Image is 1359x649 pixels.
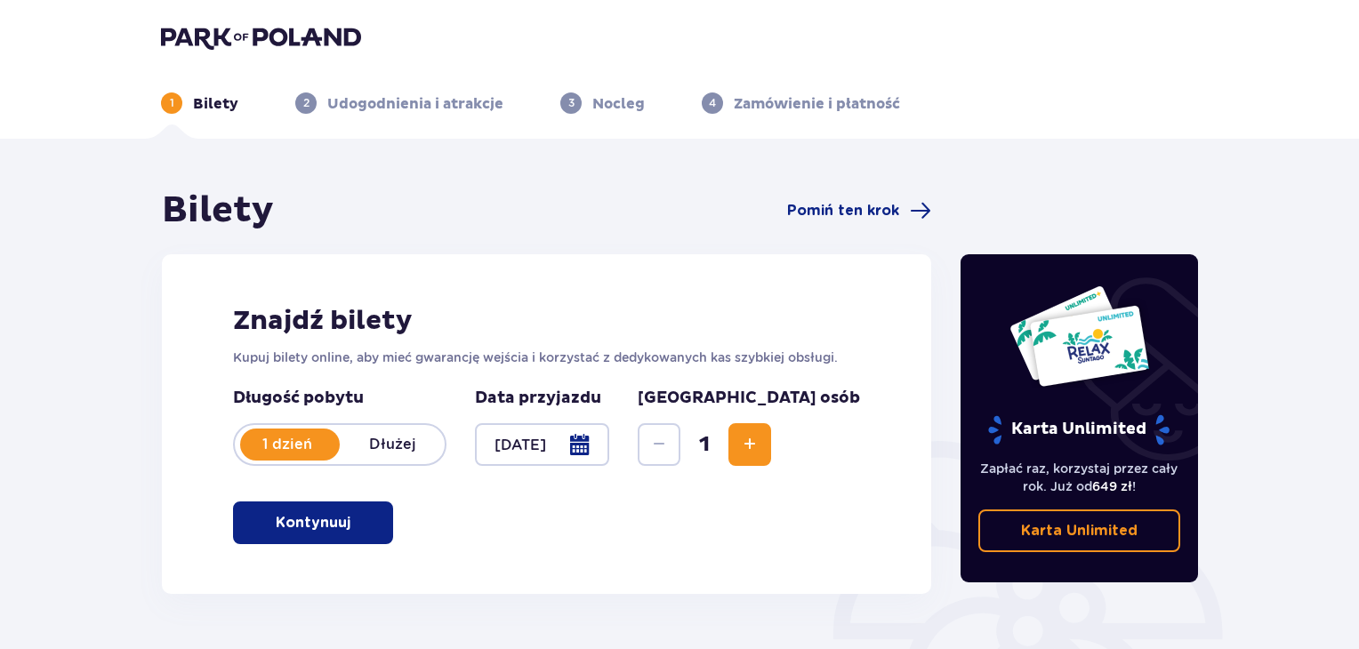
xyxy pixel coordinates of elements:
h1: Bilety [162,188,274,233]
p: Data przyjazdu [475,388,601,409]
p: 1 dzień [235,435,340,454]
p: 4 [709,95,716,111]
p: Dłużej [340,435,445,454]
p: Udogodnienia i atrakcje [327,94,503,114]
p: Karta Unlimited [986,414,1171,445]
p: 3 [568,95,575,111]
img: Park of Poland logo [161,25,361,50]
p: Zamówienie i płatność [734,94,900,114]
button: Kontynuuj [233,501,393,544]
h2: Znajdź bilety [233,304,860,338]
p: Nocleg [592,94,645,114]
p: [GEOGRAPHIC_DATA] osób [638,388,860,409]
p: Długość pobytu [233,388,446,409]
a: Pomiń ten krok [787,200,931,221]
p: Kupuj bilety online, aby mieć gwarancję wejścia i korzystać z dedykowanych kas szybkiej obsługi. [233,349,860,366]
a: Karta Unlimited [978,509,1181,552]
p: 1 [170,95,174,111]
p: Karta Unlimited [1021,521,1138,541]
span: 1 [684,431,725,458]
span: Pomiń ten krok [787,201,899,220]
p: 2 [303,95,310,111]
p: Zapłać raz, korzystaj przez cały rok. Już od ! [978,460,1181,495]
p: Kontynuuj [276,513,350,533]
span: 649 zł [1092,479,1132,493]
p: Bilety [193,94,238,114]
button: Increase [728,423,771,466]
button: Decrease [638,423,680,466]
